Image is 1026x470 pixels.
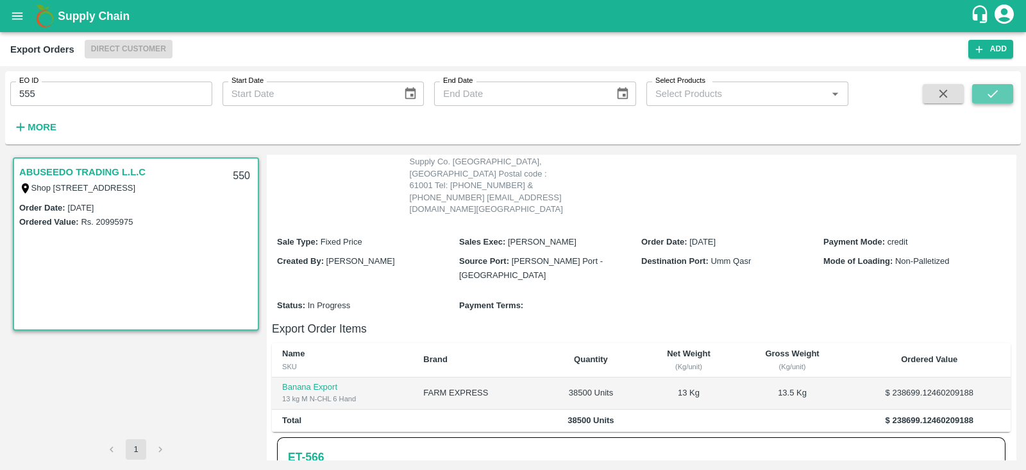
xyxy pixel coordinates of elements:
button: Choose date [398,82,423,106]
p: Banana Export [282,381,403,394]
input: Start Date [223,82,393,106]
label: Shop [STREET_ADDRESS] [31,183,136,193]
strong: More [28,122,56,132]
div: 13 kg M N-CHL 6 Hand [282,393,403,405]
b: Sale Type : [277,237,318,247]
b: Source Port : [459,256,509,266]
a: ET-566 [288,448,324,466]
b: Quantity [574,354,608,364]
td: 38500 Units [541,378,641,410]
span: credit [887,237,908,247]
a: ABUSEEDO TRADING L.L.C [19,164,146,180]
b: $ 238699.12460209188 [886,415,973,425]
span: Non-Palletized [895,256,950,266]
label: Start Date [231,76,264,86]
a: Supply Chain [58,7,970,25]
label: Ordered Value: [19,217,78,227]
span: [DATE] [689,237,716,247]
label: End Date [443,76,473,86]
b: Ordered Value [901,354,957,364]
label: EO ID [19,76,38,86]
span: Fixed Price [321,237,362,247]
b: Name [282,349,305,358]
b: Payment Terms : [459,300,523,310]
td: 13 Kg [641,378,736,410]
div: customer-support [970,4,993,28]
span: [PERSON_NAME] Port - [GEOGRAPHIC_DATA] [459,256,603,280]
b: Sales Exec : [459,237,505,247]
b: 38500 Units [568,415,614,425]
h6: Export Order Items [272,320,1011,338]
button: Add [968,40,1013,58]
b: Payment Mode : [823,237,885,247]
nav: pagination navigation [99,439,172,460]
img: logo [32,3,58,29]
td: FARM EXPRESS [413,378,541,410]
input: End Date [434,82,605,106]
b: Gross Weight [765,349,819,358]
b: Brand [423,354,448,364]
div: account of current user [993,3,1016,30]
div: Export Orders [10,41,74,58]
div: 550 [225,161,258,191]
b: Destination Port : [641,256,709,266]
div: (Kg/unit) [651,361,726,372]
button: More [10,116,60,138]
b: Total [282,415,301,425]
b: Order Date : [641,237,687,247]
label: Order Date : [19,203,65,213]
button: Choose date [610,82,635,106]
input: Enter EO ID [10,82,212,106]
b: Net Weight [667,349,711,358]
span: [PERSON_NAME] [326,256,395,266]
button: page 1 [126,439,146,460]
div: SKU [282,361,403,372]
b: Supply Chain [58,10,130,22]
span: In Progress [308,300,350,310]
b: Mode of Loading : [823,256,893,266]
td: $ 238699.12460209188 [848,378,1011,410]
label: [DATE] [68,203,94,213]
div: (Kg/unit) [747,361,838,372]
span: [PERSON_NAME] [508,237,576,247]
p: , General Services & Foods-Agricultural Supply Co. [GEOGRAPHIC_DATA], [GEOGRAPHIC_DATA] Postal co... [410,144,564,215]
span: Umm Qasr [711,256,751,266]
label: Select Products [655,76,705,86]
td: 13.5 Kg [737,378,848,410]
button: Open [827,85,843,102]
label: Rs. 20995975 [81,217,133,227]
b: Status : [277,300,305,310]
b: Created By : [277,256,324,266]
input: Select Products [650,85,823,102]
h6: ET- 566 [288,448,324,466]
button: open drawer [3,1,32,31]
